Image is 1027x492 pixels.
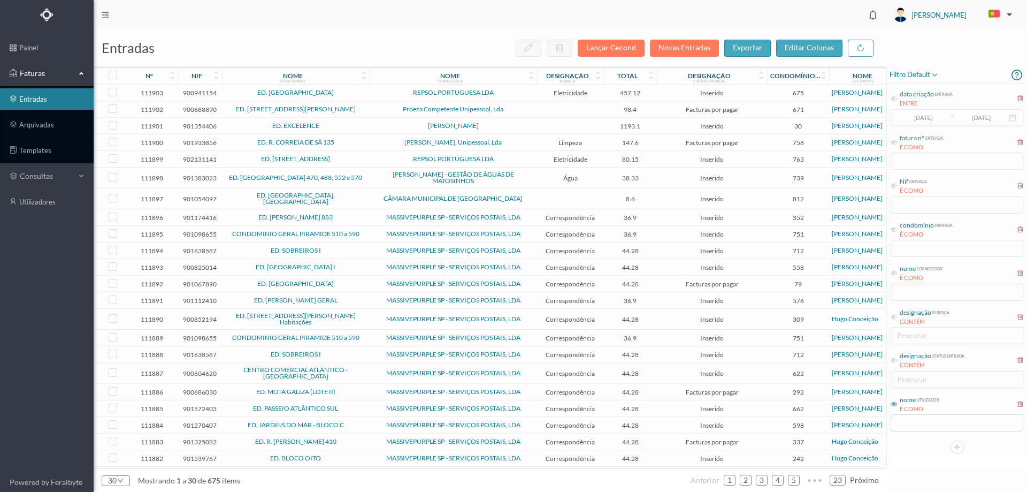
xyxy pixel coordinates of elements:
[688,72,731,80] div: designação
[1011,66,1022,83] i: icon: question-circle-o
[181,455,219,463] span: 901539767
[128,421,175,429] span: 111884
[832,105,883,113] a: [PERSON_NAME]
[607,105,655,113] span: 98.4
[931,308,949,316] div: rubrica
[770,351,826,359] span: 712
[540,263,601,271] span: Correspondência
[660,89,764,97] span: Inserido
[770,139,826,147] span: 758
[900,274,943,283] div: É COMO
[832,315,878,323] a: Hugo Conceição
[770,72,820,80] div: condomínio nº
[128,174,175,182] span: 111898
[607,455,655,463] span: 44.28
[660,263,764,271] span: Inserido
[691,472,719,489] li: Página Anterior
[832,388,883,396] a: [PERSON_NAME]
[770,438,826,446] span: 337
[931,351,964,359] div: status entrada
[900,99,953,108] div: ENTRE
[852,79,873,83] div: utilizador
[560,79,575,83] div: rubrica
[128,195,175,203] span: 111897
[181,122,219,130] span: 901354406
[832,437,878,445] a: Hugo Conceição
[229,173,362,181] a: ED. [GEOGRAPHIC_DATA] 470, 488, 552 e 570
[900,405,939,414] div: É COMO
[128,438,175,446] span: 111883
[257,88,334,96] a: ED. [GEOGRAPHIC_DATA]
[386,279,520,287] a: MASSIVEPURPLE SP - SERVIÇOS POSTAIS, LDA
[832,350,883,358] a: [PERSON_NAME]
[660,195,764,203] span: Inserido
[181,195,219,203] span: 901054097
[393,170,514,185] a: [PERSON_NAME] - GESTÃO DE ÁGUAS DE MATOSINHOS
[128,334,175,342] span: 111889
[128,369,175,377] span: 111887
[607,388,655,396] span: 44.28
[128,214,175,222] span: 111896
[256,388,335,396] a: ED. MOTA GALIZA (LOTE II)
[540,89,601,97] span: Eletricidade
[386,334,520,342] a: MASSIVEPURPLE SP - SERVIÇOS POSTAIS, LDA
[181,351,219,359] span: 901638587
[181,297,219,305] span: 901112410
[900,133,924,143] div: fatura nº
[540,438,601,446] span: Correspondência
[138,476,175,485] span: mostrando
[128,455,175,463] span: 111882
[540,405,601,413] span: Correspondência
[916,264,943,272] div: fornecedor
[660,405,764,413] span: Inserido
[607,421,655,429] span: 44.28
[900,308,931,317] div: designação
[254,296,338,304] a: ED. [PERSON_NAME] GERAL
[607,122,655,130] span: 1193.1
[607,139,655,147] span: 147.6
[540,351,601,359] span: Correspondência
[660,421,764,429] span: Inserido
[386,213,520,221] a: MASSIVEPURPLE SP - SERVIÇOS POSTAIS, LDA
[540,455,601,463] span: Correspondência
[181,155,219,163] span: 902131141
[271,350,321,358] a: ED. SOBREIROS I
[770,315,826,323] span: 309
[258,213,333,221] a: ED. [PERSON_NAME] 883
[578,40,645,57] button: Lançar Gecond
[128,105,175,113] span: 111902
[830,475,846,486] li: 23
[102,11,109,19] i: icon: menu-fold
[438,79,463,83] div: fornecedor
[40,8,53,21] img: Logo
[145,72,153,80] div: nº
[900,317,949,327] div: CONTÉM
[660,230,764,238] span: Inserido
[980,6,1016,23] button: PT
[924,133,943,141] div: entrada
[890,69,939,81] span: filtro default
[607,195,655,203] span: 8.6
[20,171,73,181] span: consultas
[607,263,655,271] span: 44.28
[724,40,771,57] button: exportar
[691,475,719,485] span: anterior
[866,8,880,22] i: icon: bell
[893,7,908,22] img: user_titan3.af2715ee.jpg
[270,454,321,462] a: ED. BLOCO OITO
[607,369,655,377] span: 44.28
[850,475,879,485] span: próximo
[607,214,655,222] span: 36.9
[832,88,883,96] a: [PERSON_NAME]
[740,472,751,488] a: 2
[182,476,186,485] span: a
[770,297,826,305] span: 576
[740,475,752,486] li: 2
[384,194,523,202] a: CÂMARA MUNICIPAL DE [GEOGRAPHIC_DATA]
[128,280,175,288] span: 111892
[660,174,764,182] span: Inserido
[607,247,655,255] span: 44.28
[128,315,175,323] span: 111890
[386,296,520,304] a: MASSIVEPURPLE SP - SERVIÇOS POSTAIS, LDA
[770,405,826,413] span: 662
